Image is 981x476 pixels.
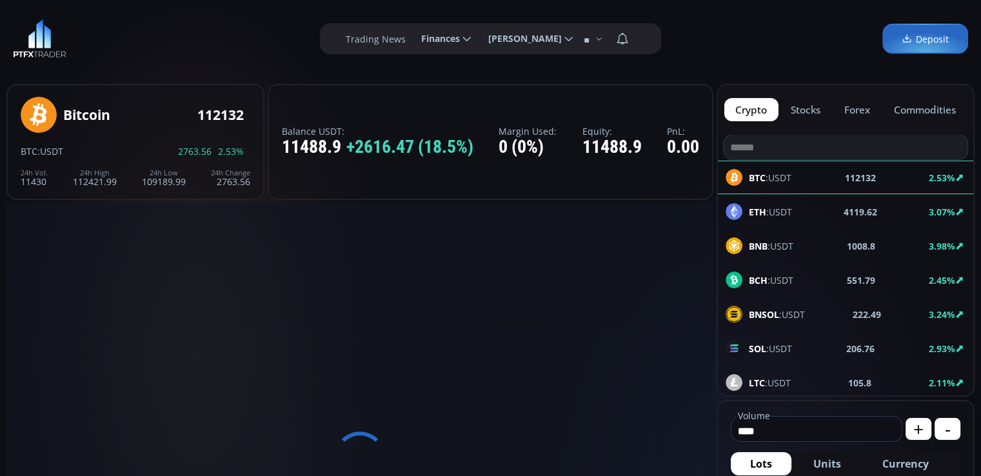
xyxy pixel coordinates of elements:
b: 3.98% [929,240,955,252]
div: 24h Low [142,169,186,177]
span: :USDT [749,308,805,321]
span: Lots [750,456,772,471]
div: 112132 [197,108,244,123]
button: Lots [731,452,791,475]
button: commodities [882,98,967,121]
label: PnL: [667,126,699,136]
b: LTC [749,377,765,389]
b: SOL [749,342,766,355]
span: 2763.56 [178,146,212,156]
span: :USDT [749,342,792,355]
b: 1008.8 [847,239,875,253]
label: Equity: [582,126,642,136]
span: Currency [882,456,929,471]
span: :USDT [749,273,793,287]
div: 0.00 [667,137,699,157]
b: 222.49 [853,308,881,321]
div: 0 (0%) [499,137,557,157]
span: BTC [21,145,37,157]
div: 2763.56 [211,169,250,186]
b: BNSOL [749,308,779,321]
div: 11488.9 [282,137,473,157]
img: LOGO [13,19,66,58]
b: 3.07% [929,206,955,218]
div: 24h Change [211,169,250,177]
span: [PERSON_NAME] [479,26,562,52]
div: 109189.99 [142,169,186,186]
span: :USDT [749,376,791,390]
label: Balance USDT: [282,126,473,136]
b: 4119.62 [844,205,877,219]
div: 11488.9 [582,137,642,157]
b: BCH [749,274,768,286]
button: stocks [780,98,832,121]
b: 3.24% [929,308,955,321]
button: forex [833,98,882,121]
div: 11430 [21,169,48,186]
div: Bitcoin [63,108,110,123]
b: BNB [749,240,768,252]
b: 2.11% [929,377,955,389]
span: :USDT [749,239,793,253]
button: Units [794,452,860,475]
span: :USDT [749,205,792,219]
b: 551.79 [847,273,875,287]
span: Finances [412,26,460,52]
button: Currency [863,452,948,475]
b: 206.76 [846,342,875,355]
b: ETH [749,206,766,218]
a: Deposit [882,24,968,54]
span: :USDT [37,145,63,157]
b: 105.8 [848,376,871,390]
b: 2.45% [929,274,955,286]
span: +2616.47 (18.5%) [346,137,473,157]
span: Deposit [902,32,949,46]
label: Margin Used: [499,126,557,136]
div: 112421.99 [73,169,117,186]
span: 2.53% [218,146,244,156]
div: 24h High [73,169,117,177]
div: 24h Vol. [21,169,48,177]
span: Units [813,456,841,471]
b: 2.93% [929,342,955,355]
label: Trading News [346,32,406,46]
button: crypto [724,98,778,121]
button: - [935,418,960,440]
button: + [906,418,931,440]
